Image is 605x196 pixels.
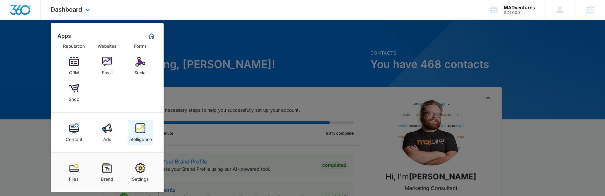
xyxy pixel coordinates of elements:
a: Social [128,53,153,79]
a: Shop [61,80,87,105]
a: Ads [95,120,120,145]
span: Dashboard [51,6,82,13]
a: Email [95,53,120,79]
div: Files [69,173,79,182]
div: CRM [69,67,79,75]
a: Settings [128,160,153,185]
a: Marketing 360® Dashboard [146,31,157,41]
div: Shop [69,93,79,102]
a: Brand [95,160,120,185]
div: Content [66,133,82,142]
div: account name [504,5,535,10]
div: Brand [101,173,113,182]
div: Email [102,67,113,75]
div: Intelligence [128,133,152,142]
div: Settings [132,173,149,182]
div: Reputation [63,40,85,49]
div: account id [504,10,535,15]
a: Files [61,160,87,185]
a: CRM [61,53,87,79]
a: Intelligence [128,120,153,145]
div: Ads [103,133,111,142]
div: Websites [98,40,116,49]
div: Social [134,67,146,75]
a: Content [61,120,87,145]
div: Forms [134,40,147,49]
h2: Apps [57,33,71,39]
